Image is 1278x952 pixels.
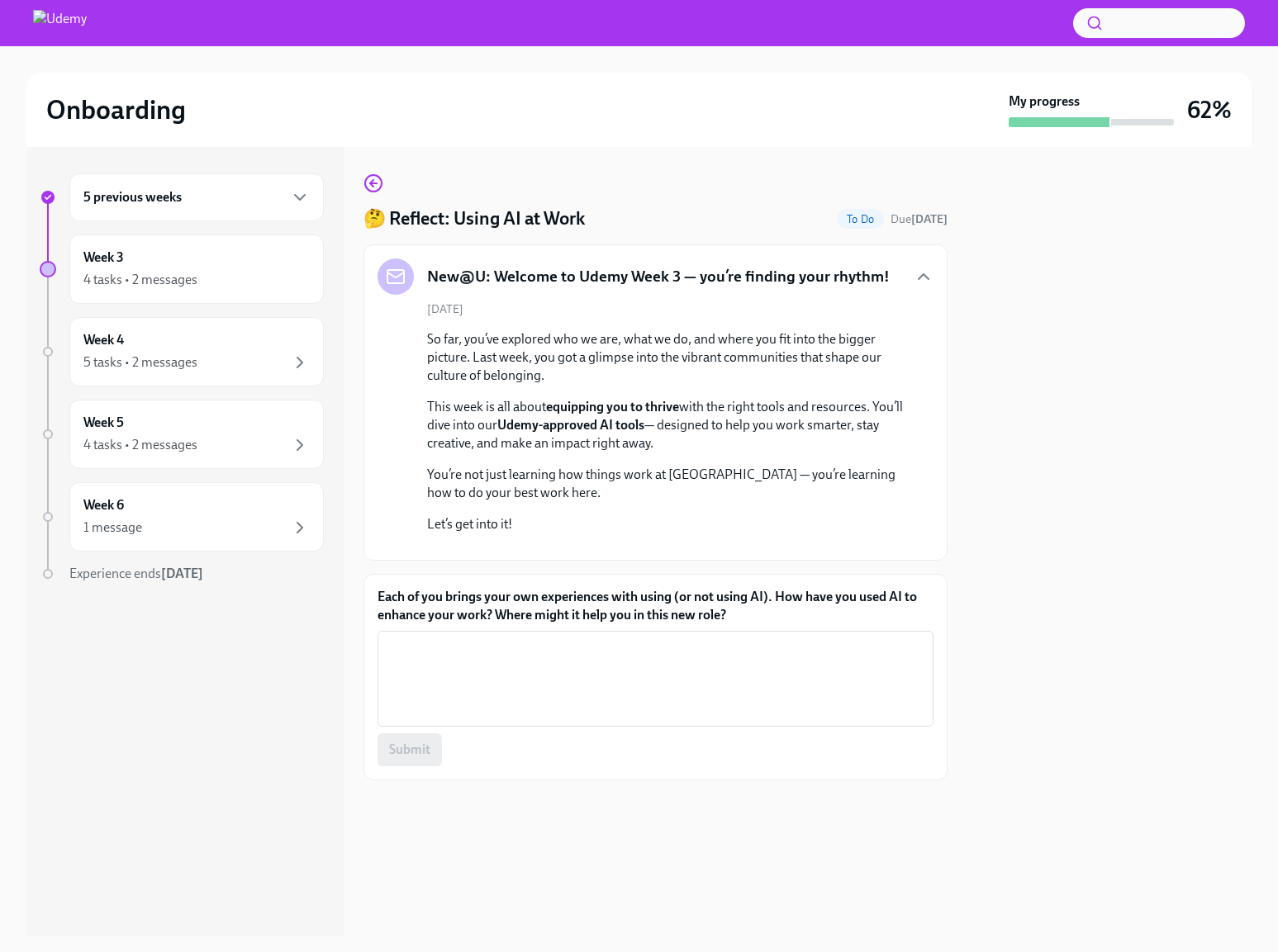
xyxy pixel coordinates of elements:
h2: Onboarding [46,93,186,126]
div: 5 tasks • 2 messages [83,353,197,372]
span: Experience ends [69,566,203,581]
a: Week 45 tasks • 2 messages [40,317,324,386]
strong: [DATE] [161,566,203,581]
label: Each of you brings your own experiences with using (or not using AI). How have you used AI to enh... [378,588,934,624]
h6: 5 previous weeks [83,188,182,206]
div: 4 tasks • 2 messages [83,271,197,289]
h6: Week 6 [83,496,124,514]
p: This week is all about with the right tools and resources. You’ll dive into our — designed to hel... [427,398,907,452]
a: Week 34 tasks • 2 messages [40,234,324,304]
strong: Udemy-approved AI tools [497,417,644,433]
strong: My progress [1009,92,1080,111]
p: Let’s get into it! [427,515,907,533]
span: [DATE] [427,301,463,317]
strong: [DATE] [911,212,948,226]
h4: 🤔 Reflect: Using AI at Work [363,206,585,231]
a: Week 61 message [40,482,324,552]
h3: 62% [1187,95,1232,125]
h5: New@U: Welcome to Udemy Week 3 — you’re finding your rhythm! [427,266,890,287]
span: September 13th, 2025 10:00 [891,211,948,227]
img: Udemy [33,10,87,36]
span: To Do [837,213,884,225]
div: 4 tasks • 2 messages [83,436,197,454]
p: So far, you’ve explored who we are, what we do, and where you fit into the bigger picture. Last w... [427,330,907,385]
h6: Week 5 [83,414,124,432]
p: You’re not just learning how things work at [GEOGRAPHIC_DATA] — you’re learning how to do your be... [427,466,907,502]
span: Due [891,212,948,226]
h6: Week 3 [83,249,124,267]
div: 1 message [83,519,142,537]
strong: equipping you to thrive [546,399,679,414]
div: 5 previous weeks [69,173,324,221]
h6: Week 4 [83,331,124,349]
a: Week 54 tasks • 2 messages [40,400,324,469]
